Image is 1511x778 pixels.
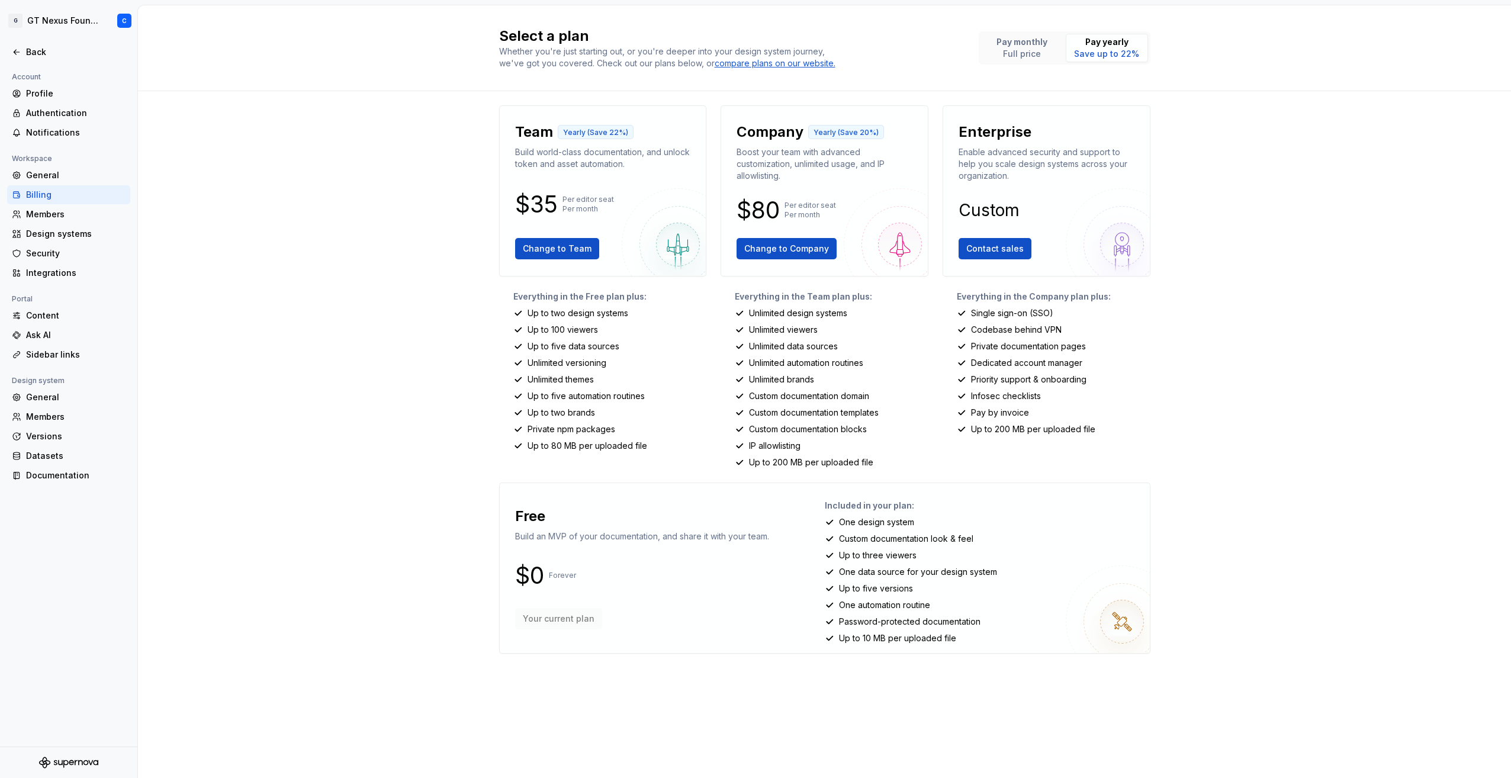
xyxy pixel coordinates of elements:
div: Sidebar links [26,349,126,361]
div: Design system [7,374,69,388]
p: Unlimited data sources [749,340,838,352]
p: Unlimited design systems [749,307,847,319]
a: Members [7,407,130,426]
div: Account [7,70,46,84]
a: Sidebar links [7,345,130,364]
a: Content [7,306,130,325]
div: Profile [26,88,126,99]
a: Back [7,43,130,62]
p: Pay yearly [1074,36,1139,48]
p: One automation routine [839,599,930,611]
a: Members [7,205,130,224]
a: General [7,388,130,407]
div: Documentation [26,470,126,481]
div: Members [26,411,126,423]
p: Up to three viewers [839,549,917,561]
div: Whether you're just starting out, or you're deeper into your design system journey, we've got you... [499,46,843,69]
p: Included in your plan: [825,500,1140,512]
p: Custom documentation look & feel [839,533,973,545]
a: Billing [7,185,130,204]
p: Custom documentation templates [749,407,879,419]
div: Design systems [26,228,126,240]
div: G [8,14,22,28]
p: Unlimited versioning [528,357,606,369]
p: Save up to 22% [1074,48,1139,60]
p: Custom [959,203,1020,217]
p: Up to two brands [528,407,595,419]
p: Codebase behind VPN [971,324,1062,336]
div: Notifications [26,127,126,139]
button: GGT Nexus FoundationsC [2,8,135,34]
p: Private npm packages [528,423,615,435]
p: $0 [515,568,544,583]
p: Yearly (Save 20%) [814,128,879,137]
p: Company [737,123,803,142]
button: Contact sales [959,238,1031,259]
div: Integrations [26,267,126,279]
a: compare plans on our website. [715,57,835,69]
p: Password-protected documentation [839,616,980,628]
p: Infosec checklists [971,390,1041,402]
p: Free [515,507,545,526]
div: General [26,169,126,181]
div: Workspace [7,152,57,166]
p: Yearly (Save 22%) [563,128,628,137]
a: Documentation [7,466,130,485]
p: Dedicated account manager [971,357,1082,369]
a: Integrations [7,263,130,282]
div: Versions [26,430,126,442]
p: Full price [996,48,1047,60]
div: C [122,16,127,25]
p: Forever [549,571,576,580]
p: Unlimited themes [528,374,594,385]
p: Enterprise [959,123,1031,142]
a: Ask AI [7,326,130,345]
button: Change to Team [515,238,599,259]
a: Design systems [7,224,130,243]
p: Enable advanced security and support to help you scale design systems across your organization. [959,146,1134,182]
p: Pay monthly [996,36,1047,48]
p: $35 [515,197,558,211]
span: Change to Company [744,243,829,255]
p: Up to 100 viewers [528,324,598,336]
button: Pay monthlyFull price [981,34,1063,62]
div: Members [26,208,126,220]
a: Notifications [7,123,130,142]
p: Pay by invoice [971,407,1029,419]
p: Per editor seat Per month [785,201,836,220]
p: Per editor seat Per month [562,195,614,214]
a: General [7,166,130,185]
div: Back [26,46,126,58]
p: Custom documentation blocks [749,423,867,435]
p: Private documentation pages [971,340,1086,352]
p: Unlimited viewers [749,324,818,336]
p: Single sign-on (SSO) [971,307,1053,319]
p: One design system [839,516,914,528]
div: Content [26,310,126,322]
span: Change to Team [523,243,591,255]
p: Unlimited brands [749,374,814,385]
div: Portal [7,292,37,306]
p: Up to five data sources [528,340,619,352]
p: Everything in the Company plan plus: [957,291,1150,303]
button: Pay yearlySave up to 22% [1066,34,1148,62]
p: Up to 200 MB per uploaded file [971,423,1095,435]
div: Datasets [26,450,126,462]
a: Datasets [7,446,130,465]
div: GT Nexus Foundations [27,15,103,27]
p: Up to two design systems [528,307,628,319]
a: Versions [7,427,130,446]
a: Supernova Logo [39,757,98,769]
div: Ask AI [26,329,126,341]
p: One data source for your design system [839,566,997,578]
a: Profile [7,84,130,103]
div: General [26,391,126,403]
p: Up to 200 MB per uploaded file [749,456,873,468]
p: Unlimited automation routines [749,357,863,369]
p: Up to 80 MB per uploaded file [528,440,647,452]
p: Custom documentation domain [749,390,869,402]
p: Build world-class documentation, and unlock token and asset automation. [515,146,691,170]
p: Everything in the Team plan plus: [735,291,928,303]
p: $80 [737,203,780,217]
a: Security [7,244,130,263]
